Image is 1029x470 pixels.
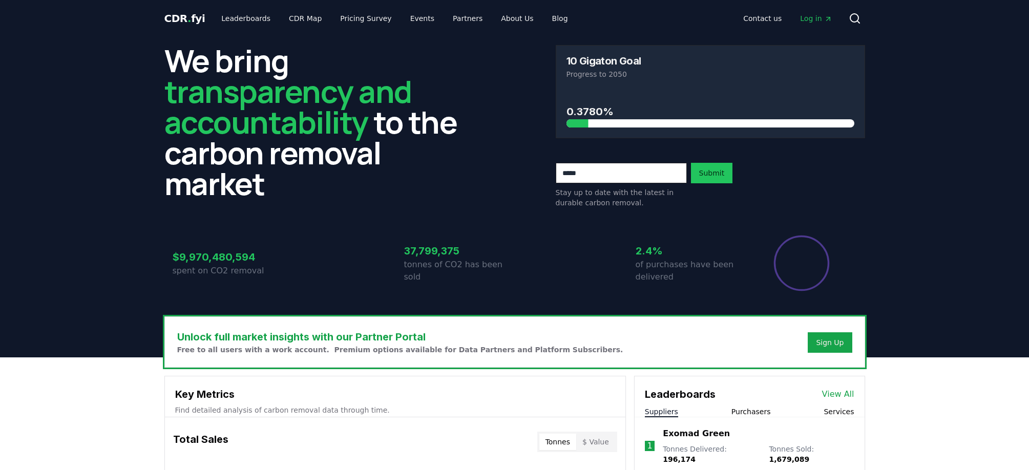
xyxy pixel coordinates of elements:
span: 1,679,089 [769,455,809,463]
p: Tonnes Sold : [769,444,854,464]
p: Stay up to date with the latest in durable carbon removal. [556,187,687,208]
a: View All [822,388,854,400]
p: tonnes of CO2 has been sold [404,259,515,283]
p: of purchases have been delivered [636,259,746,283]
a: Contact us [735,9,790,28]
h3: Key Metrics [175,387,615,402]
div: Percentage of sales delivered [773,234,830,292]
button: $ Value [576,434,615,450]
p: Free to all users with a work account. Premium options available for Data Partners and Platform S... [177,345,623,355]
a: CDR.fyi [164,11,205,26]
span: CDR fyi [164,12,205,25]
button: Suppliers [645,407,678,417]
h3: Leaderboards [645,387,716,402]
a: Partners [445,9,491,28]
p: 1 [647,440,652,452]
h3: Total Sales [173,432,228,452]
span: transparency and accountability [164,70,412,143]
button: Services [824,407,854,417]
span: 196,174 [663,455,696,463]
h3: 0.3780% [566,104,854,119]
a: Blog [544,9,576,28]
a: Sign Up [816,337,844,348]
nav: Main [213,9,576,28]
a: Leaderboards [213,9,279,28]
a: About Us [493,9,541,28]
button: Purchasers [731,407,771,417]
h3: 37,799,375 [404,243,515,259]
a: CDR Map [281,9,330,28]
p: Tonnes Delivered : [663,444,759,464]
p: Find detailed analysis of carbon removal data through time. [175,405,615,415]
a: Events [402,9,443,28]
button: Tonnes [539,434,576,450]
h3: 10 Gigaton Goal [566,56,641,66]
h2: We bring to the carbon removal market [164,45,474,199]
a: Exomad Green [663,428,730,440]
p: spent on CO2 removal [173,265,283,277]
h3: $9,970,480,594 [173,249,283,265]
button: Sign Up [808,332,852,353]
a: Pricing Survey [332,9,400,28]
span: . [187,12,191,25]
p: Progress to 2050 [566,69,854,79]
span: Log in [800,13,832,24]
h3: 2.4% [636,243,746,259]
nav: Main [735,9,840,28]
button: Submit [691,163,733,183]
h3: Unlock full market insights with our Partner Portal [177,329,623,345]
a: Log in [792,9,840,28]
